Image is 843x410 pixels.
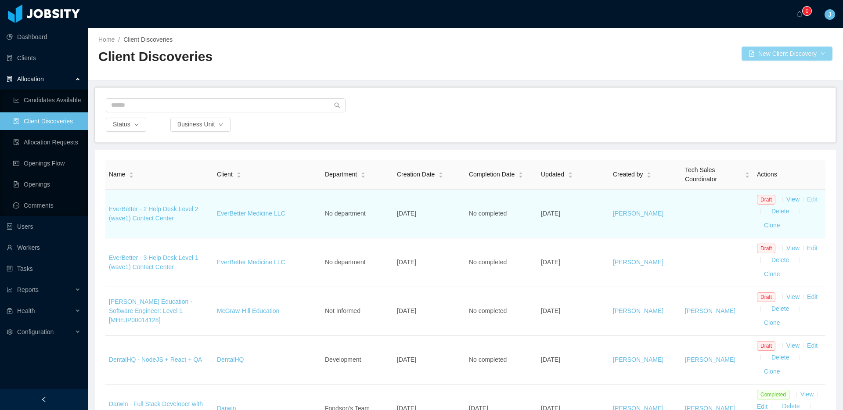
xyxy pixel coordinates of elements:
i: icon: caret-up [129,171,134,174]
td: No completed [465,238,537,287]
td: [DATE] [393,287,465,336]
a: [PERSON_NAME] [685,307,735,314]
span: Client Discoveries [123,36,173,43]
i: icon: caret-down [745,174,750,177]
span: Allocation [17,76,44,83]
a: View [800,391,814,398]
i: icon: caret-down [361,174,366,177]
span: Reports [17,286,39,293]
td: Not Informed [321,287,393,336]
div: Sort [568,171,573,177]
i: icon: medicine-box [7,308,13,314]
a: EverBetter - 3 Help Desk Level 1 (wave1) Contact Center [109,254,198,270]
span: Draft [757,195,775,205]
a: EverBetter Medicine LLC [217,259,285,266]
span: Health [17,307,35,314]
span: / [118,36,120,43]
i: icon: caret-up [439,171,443,174]
td: [DATE] [393,238,465,287]
i: icon: caret-down [519,174,523,177]
button: Delete [764,205,796,219]
a: DentalHQ - NodeJS + React + QA [109,356,202,363]
div: Sort [129,171,134,177]
a: EverBetter Medicine LLC [217,210,285,217]
td: [DATE] [537,190,609,238]
i: icon: caret-up [745,171,750,174]
i: icon: caret-up [568,171,573,174]
a: icon: userWorkers [7,239,81,256]
i: icon: caret-down [129,174,134,177]
td: [DATE] [537,336,609,385]
div: Sort [518,171,523,177]
button: icon: file-addNew Client Discoverydown [742,47,832,61]
a: Edit [807,342,818,349]
a: icon: file-searchClient Discoveries [13,112,81,130]
td: [DATE] [537,238,609,287]
i: icon: caret-down [236,174,241,177]
span: Tech Sales Coordinator [685,165,741,184]
button: Statusicon: down [106,118,146,132]
a: View [786,342,800,349]
a: McGraw-Hill Education [217,307,279,314]
td: No completed [465,190,537,238]
a: [PERSON_NAME] [613,356,663,363]
i: icon: setting [7,329,13,335]
span: Name [109,170,125,179]
div: Sort [438,171,443,177]
div: Sort [745,171,750,177]
a: Edit [807,245,818,252]
i: icon: bell [796,11,803,17]
a: Edit [757,403,767,410]
a: Home [98,36,115,43]
button: Clone [757,219,787,233]
td: No completed [465,287,537,336]
a: View [786,293,800,300]
a: DentalHQ [217,356,244,363]
button: Delete [764,302,796,316]
a: Edit [807,293,818,300]
span: Actions [757,171,777,178]
span: J [829,9,832,20]
span: Created by [613,170,643,179]
i: icon: caret-down [647,174,652,177]
i: icon: solution [7,76,13,82]
a: icon: line-chartCandidates Available [13,91,81,109]
td: No department [321,238,393,287]
button: Clone [757,316,787,330]
button: Delete [764,253,796,267]
span: Completed [757,390,789,399]
td: No department [321,190,393,238]
a: Edit [807,196,818,203]
a: View [786,196,800,203]
h2: Client Discoveries [98,48,465,66]
a: [PERSON_NAME] [613,259,663,266]
a: [PERSON_NAME] [613,307,663,314]
button: Business Uniticon: down [170,118,231,132]
a: icon: robotUsers [7,218,81,235]
div: Sort [360,171,366,177]
span: Draft [757,341,775,351]
a: EverBetter - 2 Help Desk Level 2 (wave1) Contact Center [109,205,198,222]
span: Draft [757,292,775,302]
span: Creation Date [397,170,435,179]
a: icon: profileTasks [7,260,81,277]
span: Department [325,170,357,179]
i: icon: caret-up [647,171,652,174]
td: Development [321,336,393,385]
button: Delete [764,351,796,365]
a: [PERSON_NAME] [685,356,735,363]
div: Sort [646,171,652,177]
i: icon: caret-down [568,174,573,177]
a: icon: file-textOpenings [13,176,81,193]
button: Clone [757,267,787,281]
i: icon: caret-up [519,171,523,174]
span: Draft [757,244,775,253]
a: [PERSON_NAME] [613,210,663,217]
a: icon: file-doneAllocation Requests [13,133,81,151]
i: icon: caret-up [361,171,366,174]
a: View [786,245,800,252]
span: Client [217,170,233,179]
a: icon: messageComments [13,197,81,214]
span: Updated [541,170,564,179]
td: [DATE] [393,336,465,385]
